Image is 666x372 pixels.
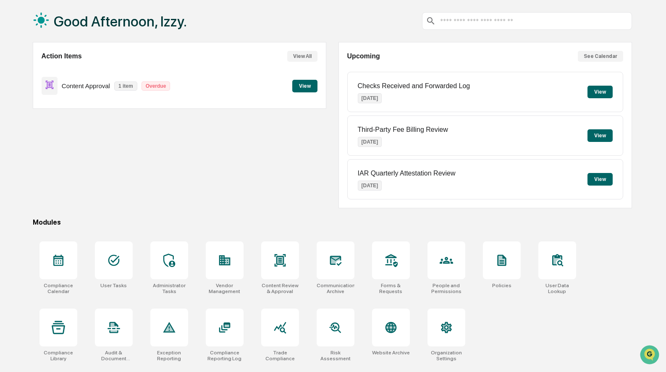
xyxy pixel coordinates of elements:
a: 🗄️Attestations [58,102,108,118]
div: Audit & Document Logs [95,350,133,362]
p: [DATE] [358,137,382,147]
div: 🗄️ [61,107,68,113]
div: Compliance Reporting Log [206,350,244,362]
img: 1746055101610-c473b297-6a78-478c-a979-82029cc54cd1 [8,64,24,79]
div: People and Permissions [427,283,465,294]
button: View [587,86,613,98]
span: Attestations [69,106,104,114]
div: Risk Assessment [317,350,354,362]
p: Third-Party Fee Billing Review [358,126,448,134]
div: User Data Lookup [538,283,576,294]
div: Website Archive [372,350,410,356]
div: We're available if you need us! [29,73,106,79]
div: Compliance Calendar [39,283,77,294]
h2: Upcoming [347,52,380,60]
div: Compliance Library [39,350,77,362]
div: 🔎 [8,123,15,129]
a: 🖐️Preclearance [5,102,58,118]
div: Policies [492,283,511,288]
h1: Good Afternoon, Izzy. [54,13,187,30]
p: How can we help? [8,18,153,31]
button: View [292,80,317,92]
p: [DATE] [358,93,382,103]
p: IAR Quarterly Attestation Review [358,170,456,177]
button: View All [287,51,317,62]
a: Powered byPylon [59,142,102,149]
div: Administrator Tasks [150,283,188,294]
p: Content Approval [62,82,110,89]
p: Checks Received and Forwarded Log [358,82,470,90]
iframe: Open customer support [639,344,662,367]
button: See Calendar [578,51,623,62]
p: [DATE] [358,181,382,191]
div: Trade Compliance [261,350,299,362]
h2: Action Items [42,52,82,60]
button: Start new chat [143,67,153,77]
button: View [587,129,613,142]
p: 1 item [114,81,137,91]
a: 🔎Data Lookup [5,118,56,134]
div: Content Review & Approval [261,283,299,294]
div: 🖐️ [8,107,15,113]
div: Start new chat [29,64,138,73]
span: Pylon [84,142,102,149]
span: Data Lookup [17,122,53,130]
div: Exception Reporting [150,350,188,362]
p: Overdue [142,81,170,91]
a: View [292,81,317,89]
div: User Tasks [100,283,127,288]
div: Vendor Management [206,283,244,294]
span: Preclearance [17,106,54,114]
button: View [587,173,613,186]
div: Communications Archive [317,283,354,294]
div: Forms & Requests [372,283,410,294]
div: Modules [33,218,632,226]
div: Organization Settings [427,350,465,362]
